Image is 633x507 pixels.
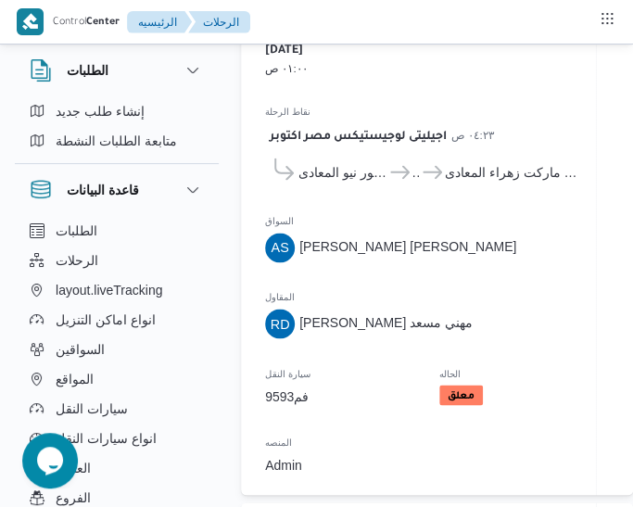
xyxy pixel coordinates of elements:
b: معلق [448,390,475,401]
span: متابعة الطلبات النشطة [56,130,177,152]
button: إنشاء طلب جديد [22,96,211,126]
span: layout.liveTracking [56,279,162,301]
span: جيانت ماركت زهراء المعادى [445,161,579,184]
span: الرحلات [56,249,98,272]
span: سيارات النقل [56,398,128,420]
small: ٠٤:٢٣ ص [451,129,494,141]
div: المقاول [258,279,480,309]
button: العملاء [22,453,211,483]
button: انواع اماكن التنزيل [22,305,211,335]
span: معلق [439,385,483,405]
div: Ahmad Sameir Ahmad Ghniam [265,233,295,262]
button: سيارات النقل [22,394,211,424]
button: السواقين [22,335,211,364]
small: ٠١:٠٠ ص [265,62,308,74]
button: الطلبات [30,59,204,82]
iframe: chat widget [19,433,78,488]
h3: الطلبات [67,59,108,82]
b: Center [86,17,120,28]
b: [DATE] [265,44,303,57]
span: السواقين [56,338,105,361]
span: ... [412,161,420,184]
button: الرحلات [22,246,211,275]
button: الطلبات [22,216,211,246]
button: متابعة الطلبات النشطة [22,126,211,156]
span: AS [271,233,288,262]
span: الطلبات [56,220,97,242]
span: [PERSON_NAME] مهني مسعد [299,315,473,330]
button: المواقع [22,364,211,394]
span: المواقع [56,368,94,390]
div: الطلبات [15,96,219,163]
span: انواع اماكن التنزيل [56,309,156,331]
span: RD [271,309,290,338]
button: الرحلات [188,11,250,33]
b: اجيليتى لوجيستيكس مصر اكتوبر [270,131,447,144]
span: انواع سيارات النقل [56,427,157,450]
span: كارفور نيو المعادى [298,161,387,184]
div: المنصه [258,424,413,453]
button: الرئيسيه [127,11,192,33]
span: Admin [265,457,302,472]
h3: قاعدة البيانات [67,179,139,201]
div: السواق [258,203,524,233]
img: X8yXhbKr1z7QwAAAABJRU5ErkJggg== [17,8,44,35]
div: نقاط الرحلة [258,94,587,123]
button: قاعدة البيانات [30,179,204,201]
span: فم9593 [265,388,309,403]
div: الحاله [432,355,588,385]
span: إنشاء طلب جديد [56,100,145,122]
button: layout.liveTracking [22,275,211,305]
button: انواع سيارات النقل [22,424,211,453]
span: [PERSON_NAME] [PERSON_NAME] [299,239,516,254]
div: Rajh Dhba Muhni Msaad [265,309,295,338]
div: سيارة النقل [258,355,413,385]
